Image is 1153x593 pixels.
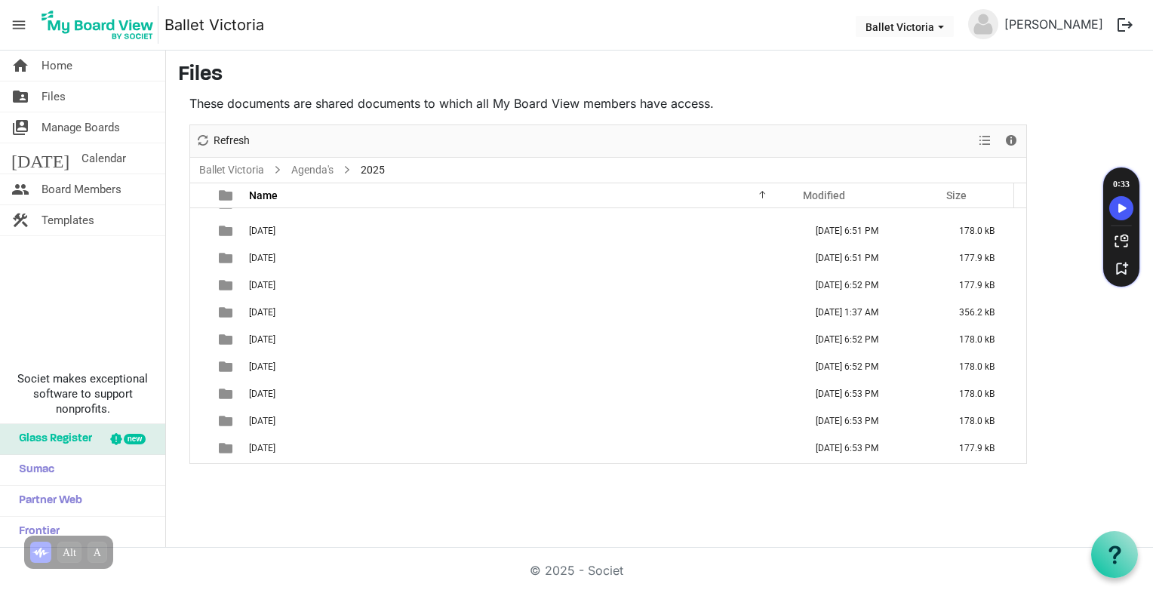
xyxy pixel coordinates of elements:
[210,380,244,407] td: is template cell column header type
[164,10,264,40] a: Ballet Victoria
[943,462,1026,489] td: 178.2 kB is template cell column header Size
[42,112,120,143] span: Manage Boards
[42,205,94,235] span: Templates
[946,189,967,201] span: Size
[249,307,275,318] span: [DATE]
[190,353,210,380] td: checkbox
[11,143,69,174] span: [DATE]
[249,280,275,290] span: [DATE]
[288,161,337,180] a: Agenda's
[11,424,92,454] span: Glass Register
[800,244,943,272] td: January 21, 2025 6:51 PM column header Modified
[189,94,1027,112] p: These documents are shared documents to which all My Board View members have access.
[190,435,210,462] td: checkbox
[190,462,210,489] td: checkbox
[998,125,1024,157] div: Details
[11,486,82,516] span: Partner Web
[11,112,29,143] span: switch_account
[11,174,29,204] span: people
[210,435,244,462] td: is template cell column header type
[124,434,146,444] div: new
[190,407,210,435] td: checkbox
[244,272,800,299] td: 04 April is template cell column header Name
[943,380,1026,407] td: 178.0 kB is template cell column header Size
[42,174,121,204] span: Board Members
[800,353,943,380] td: January 21, 2025 6:52 PM column header Modified
[7,371,158,416] span: Societ makes exceptional software to support nonprofits.
[244,407,800,435] td: 09 September is template cell column header Name
[190,125,255,157] div: Refresh
[210,217,244,244] td: is template cell column header type
[42,51,72,81] span: Home
[244,326,800,353] td: 06 June is template cell column header Name
[190,299,210,326] td: checkbox
[37,6,164,44] a: My Board View Logo
[244,353,800,380] td: 07 July is template cell column header Name
[249,334,275,345] span: [DATE]
[803,189,845,201] span: Modified
[968,9,998,39] img: no-profile-picture.svg
[190,380,210,407] td: checkbox
[976,131,994,150] button: View dropdownbutton
[800,407,943,435] td: January 21, 2025 6:53 PM column header Modified
[943,299,1026,326] td: 356.2 kB is template cell column header Size
[943,407,1026,435] td: 178.0 kB is template cell column header Size
[196,161,267,180] a: Ballet Victoria
[943,326,1026,353] td: 178.0 kB is template cell column header Size
[973,125,998,157] div: View
[5,11,33,39] span: menu
[190,272,210,299] td: checkbox
[358,161,388,180] span: 2025
[943,435,1026,462] td: 177.9 kB is template cell column header Size
[244,462,800,489] td: 11 November is template cell column header Name
[943,244,1026,272] td: 177.9 kB is template cell column header Size
[212,131,251,150] span: Refresh
[800,217,943,244] td: January 21, 2025 6:51 PM column header Modified
[943,272,1026,299] td: 177.9 kB is template cell column header Size
[249,226,275,236] span: [DATE]
[249,361,275,372] span: [DATE]
[800,435,943,462] td: January 21, 2025 6:53 PM column header Modified
[11,51,29,81] span: home
[210,244,244,272] td: is template cell column header type
[800,272,943,299] td: January 21, 2025 6:52 PM column header Modified
[11,205,29,235] span: construction
[249,416,275,426] span: [DATE]
[249,253,275,263] span: [DATE]
[800,326,943,353] td: January 21, 2025 6:52 PM column header Modified
[249,189,278,201] span: Name
[244,380,800,407] td: 08 August is template cell column header Name
[249,198,275,209] span: [DATE]
[1109,9,1141,41] button: logout
[81,143,126,174] span: Calendar
[244,244,800,272] td: 03 March is template cell column header Name
[530,563,623,578] a: © 2025 - Societ
[190,244,210,272] td: checkbox
[193,131,253,150] button: Refresh
[800,380,943,407] td: January 21, 2025 6:53 PM column header Modified
[244,217,800,244] td: 02 February is template cell column header Name
[1001,131,1022,150] button: Details
[190,326,210,353] td: checkbox
[244,299,800,326] td: 05 May is template cell column header Name
[190,217,210,244] td: checkbox
[244,435,800,462] td: 10 October is template cell column header Name
[11,455,54,485] span: Sumac
[210,462,244,489] td: is template cell column header type
[210,299,244,326] td: is template cell column header type
[943,217,1026,244] td: 178.0 kB is template cell column header Size
[943,353,1026,380] td: 178.0 kB is template cell column header Size
[210,353,244,380] td: is template cell column header type
[11,517,60,547] span: Frontier
[800,462,943,489] td: January 21, 2025 6:53 PM column header Modified
[856,16,954,37] button: Ballet Victoria dropdownbutton
[210,272,244,299] td: is template cell column header type
[11,81,29,112] span: folder_shared
[42,81,66,112] span: Files
[178,63,1141,88] h3: Files
[998,9,1109,39] a: [PERSON_NAME]
[249,443,275,453] span: [DATE]
[210,407,244,435] td: is template cell column header type
[37,6,158,44] img: My Board View Logo
[210,326,244,353] td: is template cell column header type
